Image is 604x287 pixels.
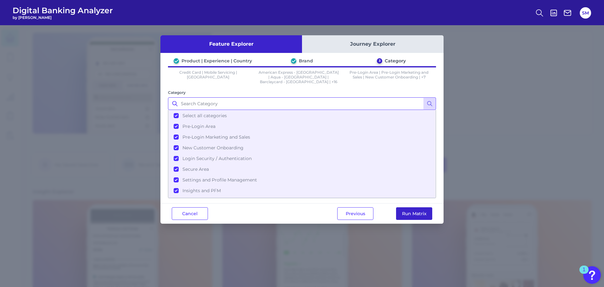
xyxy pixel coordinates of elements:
button: SM [580,7,591,19]
button: Login Security / Authentication [169,153,435,164]
button: Secure Area [169,164,435,175]
button: Feature Explorer [160,35,302,53]
div: 1 [583,270,585,278]
p: Pre-Login Area | Pre-Login Marketing and Sales | New Customer Onboarding | +7 [349,70,429,84]
span: New Customer Onboarding [182,145,243,151]
button: Journey Explorer [302,35,444,53]
label: Category [168,90,186,95]
button: Select all categories [169,110,435,121]
span: Pre-Login Area [182,123,215,129]
button: Open Resource Center, 1 new notification [583,266,601,284]
button: Alerts [169,196,435,207]
button: New Customer Onboarding [169,142,435,153]
p: Credit Card | Mobile Servicing | [GEOGRAPHIC_DATA] [168,70,249,84]
button: Pre-Login Area [169,121,435,132]
button: Previous [337,207,373,220]
button: Insights and PFM [169,185,435,196]
button: Cancel [172,207,208,220]
span: Digital Banking Analyzer [13,6,113,15]
span: Select all categories [182,113,227,118]
span: Insights and PFM [182,188,221,193]
button: Pre-Login Marketing and Sales [169,132,435,142]
span: Login Security / Authentication [182,156,252,161]
div: Product | Experience | Country [182,58,252,64]
span: Secure Area [182,166,209,172]
input: Search Category [168,97,436,110]
span: Settings and Profile Management [182,177,257,183]
span: Pre-Login Marketing and Sales [182,134,250,140]
button: Settings and Profile Management [169,175,435,185]
div: 3 [377,58,382,64]
div: Category [385,58,406,64]
span: by [PERSON_NAME] [13,15,113,20]
div: Brand [299,58,313,64]
p: American Express - [GEOGRAPHIC_DATA] | Aqua - [GEOGRAPHIC_DATA] | Barclaycard - [GEOGRAPHIC_DATA]... [259,70,339,84]
button: Run Matrix [396,207,432,220]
